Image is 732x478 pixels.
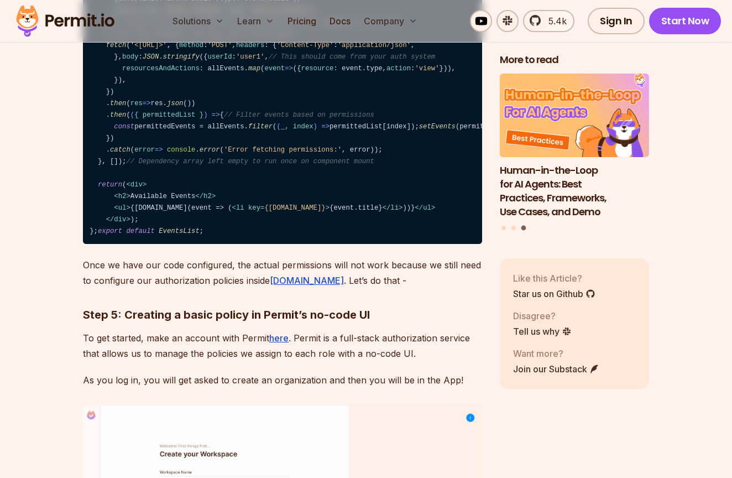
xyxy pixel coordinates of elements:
a: here [269,332,289,344]
span: => [134,146,163,154]
span: < > [126,181,147,189]
p: Disagree? [513,309,572,323]
span: => [130,100,151,107]
span: h2 [203,193,212,200]
a: Start Now [649,8,721,34]
span: setEvents [419,123,456,131]
div: Posts [500,74,649,232]
span: default [126,227,154,235]
span: map [248,65,260,72]
a: Join our Substack [513,362,599,376]
li: 3 of 3 [500,74,649,219]
span: < = > [232,204,330,212]
span: {[DOMAIN_NAME]} [264,204,325,212]
p: Like this Article? [513,272,595,285]
span: resource [301,65,334,72]
span: div [114,216,126,224]
span: action [386,65,411,72]
a: Docs [325,10,355,32]
span: json [167,100,183,107]
span: method [179,41,203,49]
span: const [114,123,134,131]
span: // This should come from your auth system [269,53,435,61]
span: then [110,100,126,107]
span: ul [423,204,431,212]
button: Go to slide 3 [521,226,526,231]
button: Go to slide 2 [511,226,516,230]
span: event [264,65,285,72]
span: key [248,204,260,212]
span: li [390,204,399,212]
span: < > [114,193,130,200]
a: Star us on Github [513,287,595,300]
span: 'Error fetching permissions:' [224,146,342,154]
span: res [130,100,143,107]
span: </ > [106,216,130,224]
p: Want more? [513,347,599,360]
span: ( ) => [130,111,220,119]
span: => [264,65,292,72]
span: console [167,146,195,154]
p: Once we have our code configured, the actual permissions will not work because we still need to c... [83,257,482,288]
span: </ > [383,204,403,212]
span: < > [114,204,130,212]
a: [DOMAIN_NAME] [270,275,344,286]
span: filter [248,123,273,131]
a: 5.4k [523,10,574,32]
span: return [98,181,122,189]
span: li [236,204,244,212]
span: { permittedList } [134,111,203,119]
span: ul [118,204,127,212]
button: Learn [233,10,279,32]
span: body [122,53,138,61]
button: Solutions [168,10,228,32]
span: then [110,111,126,119]
span: stringify [163,53,200,61]
strong: Step 5: Creating a basic policy in Permit’s no-code UI [83,308,370,321]
span: type [366,65,382,72]
span: fetch [106,41,127,49]
span: div [130,181,143,189]
span: error [200,146,220,154]
span: ( ) => [276,123,330,131]
span: error [134,146,155,154]
a: Human-in-the-Loop for AI Agents: Best Practices, Frameworks, Use Cases, and DemoHuman-in-the-Loop... [500,74,649,219]
a: Sign In [588,8,645,34]
span: 'user1' [236,53,264,61]
p: As you log in, you will get asked to create an organization and then you will be in the App! [83,372,482,388]
button: Go to slide 1 [501,226,506,230]
span: _, index [281,123,313,131]
span: h2 [118,193,127,200]
span: </ > [195,193,216,200]
span: headers [236,41,264,49]
img: Human-in-the-Loop for AI Agents: Best Practices, Frameworks, Use Cases, and Demo [500,74,649,158]
span: export [98,227,122,235]
button: Company [359,10,422,32]
h3: Human-in-the-Loop for AI Agents: Best Practices, Frameworks, Use Cases, and Demo [500,164,649,219]
span: 'Content-Type' [276,41,333,49]
span: // Dependency array left empty to run once on component mount [126,158,374,165]
span: 'application/json' [338,41,411,49]
span: 'view' [415,65,439,72]
span: EventsList [159,227,200,235]
span: JSON [143,53,159,61]
span: '<[URL]>' [130,41,167,49]
h2: More to read [500,53,649,67]
span: 5.4k [542,14,567,28]
a: Tell us why [513,325,572,338]
span: userId [207,53,232,61]
p: To get started, make an account with Permit . Permit is a full-stack authorization service that a... [83,330,482,361]
span: resourcesAndActions [122,65,200,72]
span: 'POST' [207,41,232,49]
img: Permit logo [11,2,119,40]
a: Pricing [283,10,321,32]
span: Available Events {[DOMAIN_NAME](event => ( {event.title} ))} [90,181,435,224]
span: // Filter events based on permissions [224,111,374,119]
span: catch [110,146,130,154]
span: </ > [415,204,435,212]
